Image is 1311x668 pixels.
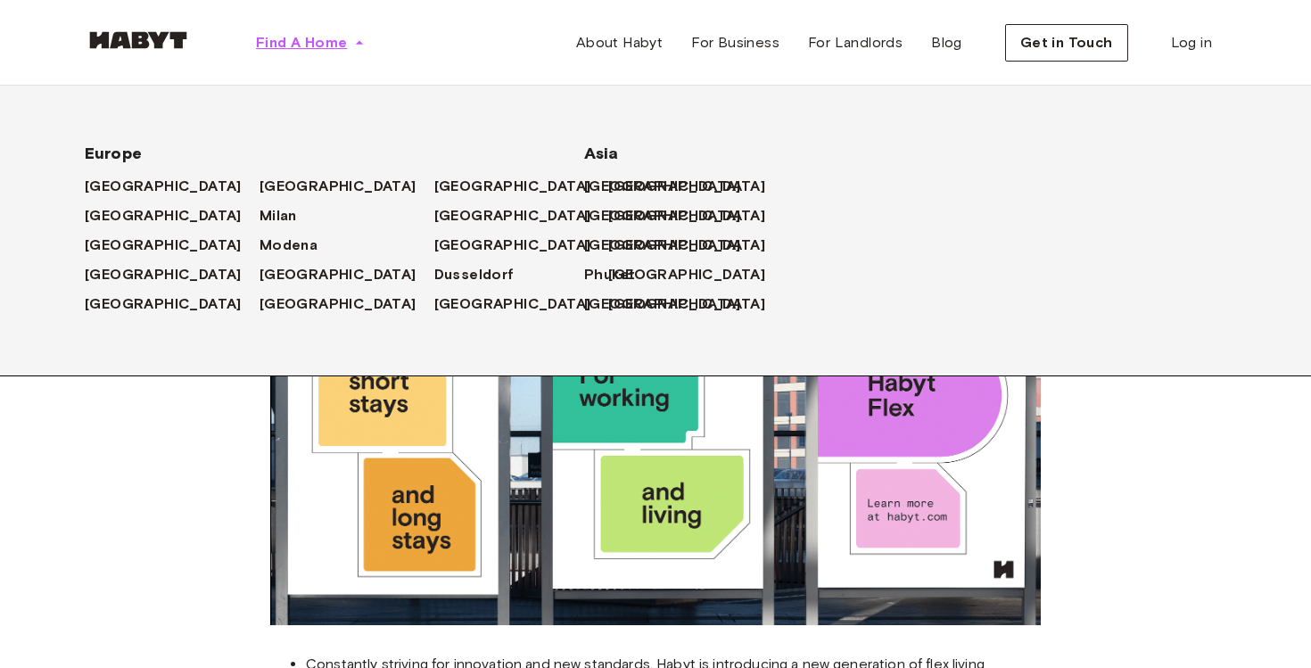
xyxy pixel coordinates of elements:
a: [GEOGRAPHIC_DATA] [584,205,759,227]
span: Asia [584,143,727,164]
a: [GEOGRAPHIC_DATA] [584,235,759,256]
a: [GEOGRAPHIC_DATA] [434,293,609,315]
a: [GEOGRAPHIC_DATA] [260,264,434,285]
span: Dusseldorf [434,264,515,285]
a: [GEOGRAPHIC_DATA] [584,293,759,315]
button: Find A Home [242,25,379,61]
a: [GEOGRAPHIC_DATA] [85,293,260,315]
a: [GEOGRAPHIC_DATA] [85,176,260,197]
span: Milan [260,205,297,227]
span: About Habyt [576,32,663,54]
a: [GEOGRAPHIC_DATA] [584,176,759,197]
span: Find A Home [256,32,347,54]
span: [GEOGRAPHIC_DATA] [608,264,765,285]
a: [GEOGRAPHIC_DATA] [434,176,609,197]
span: [GEOGRAPHIC_DATA] [584,176,741,197]
a: [GEOGRAPHIC_DATA] [608,176,783,197]
a: [GEOGRAPHIC_DATA] [608,235,783,256]
span: [GEOGRAPHIC_DATA] [584,235,741,256]
span: [GEOGRAPHIC_DATA] [584,293,741,315]
a: Phuket [584,264,653,285]
span: [GEOGRAPHIC_DATA] [434,176,591,197]
a: [GEOGRAPHIC_DATA] [85,235,260,256]
a: Log in [1157,25,1226,61]
span: [GEOGRAPHIC_DATA] [584,205,741,227]
span: [GEOGRAPHIC_DATA] [85,293,242,315]
a: [GEOGRAPHIC_DATA] [608,293,783,315]
a: For Landlords [794,25,917,61]
a: [GEOGRAPHIC_DATA] [85,264,260,285]
span: [GEOGRAPHIC_DATA] [85,235,242,256]
span: Log in [1171,32,1212,54]
span: [GEOGRAPHIC_DATA] [85,264,242,285]
span: [GEOGRAPHIC_DATA] [260,293,416,315]
a: [GEOGRAPHIC_DATA] [434,205,609,227]
a: Blog [917,25,977,61]
a: For Business [677,25,794,61]
a: Milan [260,205,315,227]
a: [GEOGRAPHIC_DATA] [434,235,609,256]
a: [GEOGRAPHIC_DATA] [608,205,783,227]
a: Dusseldorf [434,264,532,285]
span: [GEOGRAPHIC_DATA] [85,176,242,197]
a: [GEOGRAPHIC_DATA] [260,293,434,315]
img: Habyt [85,31,192,49]
span: [GEOGRAPHIC_DATA] [434,235,591,256]
span: [GEOGRAPHIC_DATA] [434,205,591,227]
span: For Business [691,32,779,54]
a: [GEOGRAPHIC_DATA] [608,264,783,285]
a: Modena [260,235,335,256]
span: Modena [260,235,317,256]
span: For Landlords [808,32,903,54]
span: Phuket [584,264,635,285]
span: [GEOGRAPHIC_DATA] [260,264,416,285]
a: About Habyt [562,25,677,61]
span: Get in Touch [1020,32,1113,54]
span: [GEOGRAPHIC_DATA] [434,293,591,315]
span: Blog [931,32,962,54]
span: [GEOGRAPHIC_DATA] [85,205,242,227]
a: [GEOGRAPHIC_DATA] [260,176,434,197]
span: Europe [85,143,527,164]
img: Habyt introduces 'Habyt Flex', pioneering the concept on flexible living [270,240,1041,625]
span: [GEOGRAPHIC_DATA] [260,176,416,197]
a: [GEOGRAPHIC_DATA] [85,205,260,227]
button: Get in Touch [1005,24,1128,62]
